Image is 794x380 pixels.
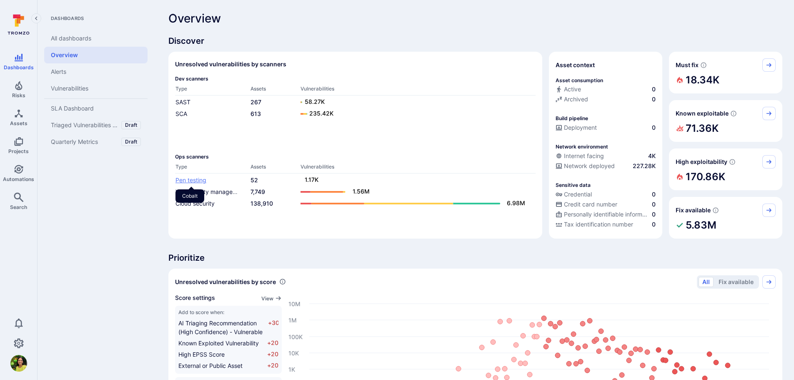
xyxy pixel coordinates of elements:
[250,200,273,207] a: 138,910
[178,351,225,358] span: High EPSS Score
[309,110,333,117] text: 235.42K
[686,120,719,137] h2: 71.36K
[676,158,727,166] span: High exploitability
[250,176,258,184] a: 52
[301,97,527,107] a: 58.27K
[652,200,656,209] span: 0
[556,152,656,160] a: Internet facing4K
[261,294,282,302] a: View
[175,85,250,96] th: Type
[168,252,782,264] span: Prioritize
[669,52,782,93] div: Must fix
[564,162,615,170] span: Network deployed
[556,152,656,162] div: Evidence that an asset is internet facing
[652,190,656,199] span: 0
[288,349,299,356] text: 10K
[699,277,714,287] button: All
[556,85,656,93] a: Active0
[44,15,148,22] span: Dashboards
[564,152,604,160] span: Internet facing
[556,123,656,132] a: Deployment0
[261,295,282,302] button: View
[556,190,656,200] div: Evidence indicative of handling user or service credentials
[10,204,27,210] span: Search
[10,120,28,126] span: Assets
[300,163,536,174] th: Vulnerabilities
[652,210,656,219] span: 0
[669,197,782,239] div: Fix available
[31,13,41,23] button: Collapse navigation menu
[556,220,633,229] div: Tax identification number
[175,98,190,106] a: SAST
[250,85,300,96] th: Assets
[556,85,656,95] div: Commits seen in the last 180 days
[669,100,782,142] div: Known exploitable
[44,30,148,47] a: All dashboards
[44,133,148,150] a: Quarterly Metrics
[250,110,261,117] a: 613
[175,188,246,195] a: Vulnerability management
[556,190,656,199] a: Credential0
[556,123,597,132] div: Deployment
[556,77,603,83] p: Asset consumption
[556,162,656,172] div: Evidence that the asset is packaged and deployed somewhere
[712,207,719,214] svg: Vulnerabilities with fix available
[288,300,301,307] text: 10M
[556,200,656,209] a: Credit card number0
[652,220,656,229] span: 0
[175,75,536,82] span: Dev scanners
[676,61,699,69] span: Must fix
[178,340,259,347] span: Known Exploited Vulnerability
[556,123,656,133] div: Configured deployment pipeline
[178,362,243,369] span: External or Public Asset
[556,220,656,229] a: Tax identification number0
[305,98,325,105] text: 58.27K
[652,123,656,132] span: 0
[556,85,581,93] div: Active
[556,190,592,199] div: Credential
[168,12,221,25] span: Overview
[44,100,148,117] a: SLA Dashboard
[669,148,782,190] div: High exploitability
[250,163,300,174] th: Assets
[556,95,656,103] a: Archived0
[44,117,148,133] a: Triaged Vulnerabilities with Jira Tickets
[175,154,536,160] span: Ops scanners
[353,188,370,195] text: 1.56M
[175,200,215,207] a: Cloud security
[267,350,278,359] span: +20
[267,361,278,370] span: +20
[121,121,141,129] div: Draft
[564,220,633,229] span: Tax identification number
[267,339,278,347] span: +20
[51,105,94,112] span: SLA Dashboard
[301,175,527,185] a: 1.17K
[686,217,716,234] h2: 5.83M
[33,15,39,22] i: Collapse navigation menu
[301,199,527,209] a: 6.98M
[556,95,656,105] div: Code repository is archived
[507,199,525,206] text: 6.98M
[4,64,34,70] span: Dashboards
[51,138,98,146] span: Quarterly Metrics
[652,95,656,103] span: 0
[44,63,148,80] a: Alerts
[10,355,27,372] img: ALm5wu2BjeO2WWyjViG-tix_7nG5hBAH0PhfaePoDigw=s96-c
[175,176,206,184] a: Pen testing
[564,123,597,132] span: Deployment
[44,80,148,97] a: Vulnerabilities
[556,210,650,219] div: Personally identifiable information (PII)
[633,162,656,170] span: 227.28K
[168,35,782,47] span: Discover
[301,109,527,119] a: 235.42K
[305,176,318,183] text: 1.17K
[121,138,141,146] div: Draft
[556,162,656,170] a: Network deployed227.28K
[178,320,263,335] span: AI Triaging Recommendation (High Confidence) - Vulnerable
[686,169,725,185] h2: 170.86K
[652,85,656,93] span: 0
[556,152,604,160] div: Internet facing
[556,61,595,69] span: Asset context
[279,277,286,286] div: Number of vulnerabilities in status 'Open' 'Triaged' and 'In process' grouped by score
[676,206,711,214] span: Fix available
